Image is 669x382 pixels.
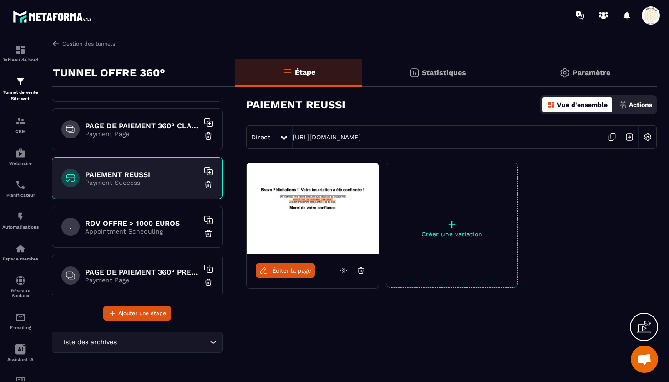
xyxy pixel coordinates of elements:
[52,40,60,48] img: arrow
[2,325,39,330] p: E-mailing
[204,278,213,287] img: trash
[85,170,199,179] h6: PAIEMENT REUSSI
[103,306,171,321] button: Ajouter une étape
[2,57,39,62] p: Tableau de bord
[272,267,311,274] span: Éditer la page
[559,67,570,78] img: setting-gr.5f69749f.svg
[2,141,39,173] a: automationsautomationsWebinaire
[2,109,39,141] a: formationformationCRM
[15,148,26,158] img: automations
[422,68,466,77] p: Statistiques
[15,312,26,323] img: email
[2,69,39,109] a: formationformationTunnel de vente Site web
[204,180,213,189] img: trash
[2,337,39,369] a: Assistant IA
[251,133,270,141] span: Direct
[246,98,345,111] h3: PAIEMENT REUSSI
[2,224,39,229] p: Automatisations
[2,161,39,166] p: Webinaire
[2,288,39,298] p: Réseaux Sociaux
[15,76,26,87] img: formation
[85,276,199,284] p: Payment Page
[58,337,118,347] span: Liste des archives
[85,268,199,276] h6: PAGE DE PAIEMENT 360° PREMIUM
[2,204,39,236] a: automationsautomationsAutomatisations
[2,173,39,204] a: schedulerschedulerPlanificateur
[629,101,652,108] p: Actions
[13,8,95,25] img: logo
[295,68,315,76] p: Étape
[293,133,361,141] a: [URL][DOMAIN_NAME]
[15,211,26,222] img: automations
[2,129,39,134] p: CRM
[547,101,555,109] img: dashboard-orange.40269519.svg
[631,346,658,373] div: Ouvrir le chat
[118,337,208,347] input: Search for option
[2,193,39,198] p: Planificateur
[204,132,213,141] img: trash
[53,64,165,82] p: TUNNEL OFFRE 360°
[204,229,213,238] img: trash
[15,275,26,286] img: social-network
[2,268,39,305] a: social-networksocial-networkRéseaux Sociaux
[85,122,199,130] h6: PAGE DE PAIEMENT 360° CLASSIQUE
[2,357,39,362] p: Assistant IA
[85,219,199,228] h6: RDV OFFRE > 1000 EUROS
[557,101,608,108] p: Vue d'ensemble
[621,128,638,146] img: arrow-next.bcc2205e.svg
[639,128,656,146] img: setting-w.858f3a88.svg
[409,67,420,78] img: stats.20deebd0.svg
[15,116,26,127] img: formation
[85,228,199,235] p: Appointment Scheduling
[2,89,39,102] p: Tunnel de vente Site web
[52,40,115,48] a: Gestion des tunnels
[2,236,39,268] a: automationsautomationsEspace membre
[2,37,39,69] a: formationformationTableau de bord
[247,163,379,254] img: image
[386,230,517,238] p: Créer une variation
[386,218,517,230] p: +
[85,130,199,138] p: Payment Page
[282,67,293,78] img: bars-o.4a397970.svg
[15,243,26,254] img: automations
[85,179,199,186] p: Payment Success
[118,309,166,318] span: Ajouter une étape
[619,101,627,109] img: actions.d6e523a2.png
[15,44,26,55] img: formation
[256,263,315,278] a: Éditer la page
[573,68,610,77] p: Paramètre
[2,305,39,337] a: emailemailE-mailing
[2,256,39,261] p: Espace membre
[15,179,26,190] img: scheduler
[52,332,223,353] div: Search for option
